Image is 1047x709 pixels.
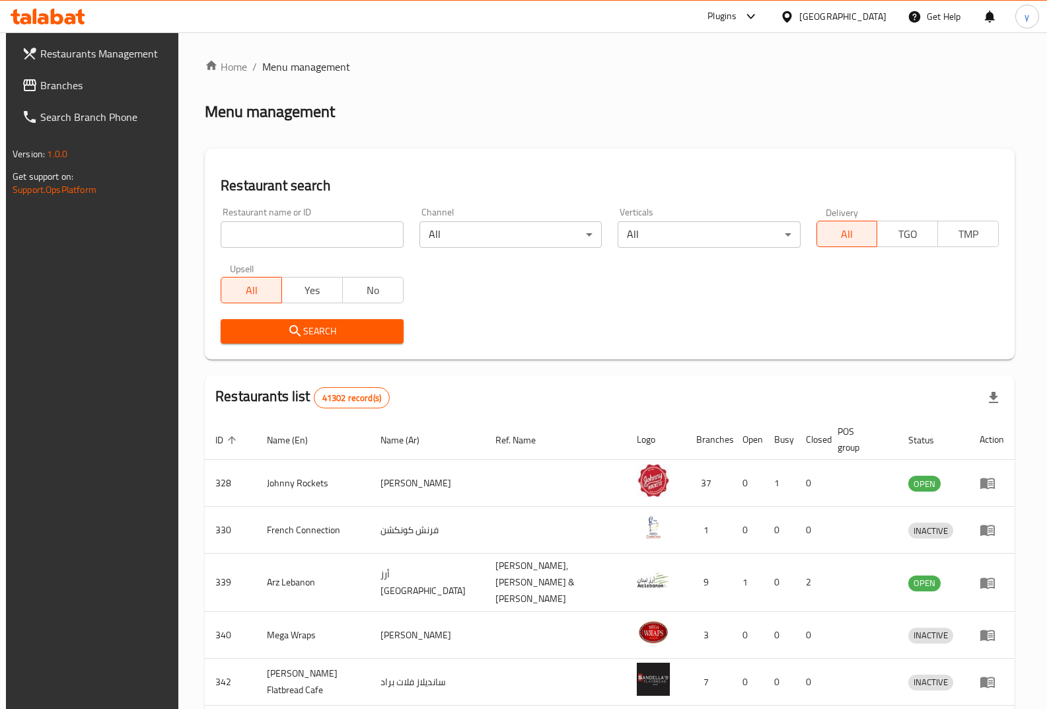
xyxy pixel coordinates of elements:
h2: Restaurant search [221,176,999,196]
td: 0 [795,507,827,554]
img: Sandella's Flatbread Cafe [637,663,670,696]
img: Arz Lebanon [637,564,670,597]
img: Mega Wraps [637,616,670,649]
a: Support.OpsPlatform [13,181,96,198]
a: Home [205,59,247,75]
td: 0 [795,659,827,706]
span: Name (Ar) [380,432,437,448]
td: 0 [795,460,827,507]
div: Menu [980,575,1004,591]
div: Menu [980,522,1004,538]
th: Busy [764,420,795,460]
th: Logo [626,420,686,460]
div: OPEN [908,576,941,591]
td: 340 [205,612,256,659]
td: 1 [686,507,732,554]
span: TGO [883,225,933,244]
td: 1 [764,460,795,507]
div: Total records count [314,387,390,408]
li: / [252,59,257,75]
span: Branches [40,77,170,93]
a: Branches [11,69,181,101]
td: 2 [795,554,827,612]
td: 0 [764,659,795,706]
td: 0 [732,659,764,706]
div: OPEN [908,476,941,492]
span: INACTIVE [908,523,953,539]
img: Johnny Rockets [637,464,670,497]
td: 342 [205,659,256,706]
button: Search [221,319,403,344]
nav: breadcrumb [205,59,1015,75]
td: Mega Wraps [256,612,370,659]
div: [GEOGRAPHIC_DATA] [799,9,886,24]
td: 1 [732,554,764,612]
button: Yes [281,277,343,303]
th: Action [969,420,1015,460]
span: TMP [943,225,993,244]
div: Plugins [707,9,737,24]
div: All [618,221,800,248]
span: Version: [13,145,45,163]
span: 1.0.0 [47,145,67,163]
span: y [1025,9,1029,24]
span: Name (En) [267,432,325,448]
span: OPEN [908,476,941,492]
button: No [342,277,404,303]
div: INACTIVE [908,675,953,690]
td: [PERSON_NAME] Flatbread Cafe [256,659,370,706]
td: 3 [686,612,732,659]
a: Search Branch Phone [11,101,181,133]
h2: Restaurants list [215,387,390,408]
td: Johnny Rockets [256,460,370,507]
td: أرز [GEOGRAPHIC_DATA] [370,554,485,612]
a: Restaurants Management [11,38,181,69]
span: Restaurants Management [40,46,170,61]
th: Closed [795,420,827,460]
td: فرنش كونكشن [370,507,485,554]
td: 330 [205,507,256,554]
div: Export file [978,382,1009,414]
th: Branches [686,420,732,460]
button: TGO [877,221,938,247]
td: Arz Lebanon [256,554,370,612]
th: Open [732,420,764,460]
td: 37 [686,460,732,507]
span: Get support on: [13,168,73,185]
span: Ref. Name [495,432,553,448]
div: INACTIVE [908,523,953,539]
span: 41302 record(s) [314,392,389,404]
td: 7 [686,659,732,706]
td: 0 [764,554,795,612]
span: All [227,281,277,300]
span: INACTIVE [908,675,953,690]
span: Search Branch Phone [40,109,170,125]
td: [PERSON_NAME] [370,460,485,507]
td: 0 [732,507,764,554]
span: Menu management [262,59,350,75]
div: Menu [980,674,1004,690]
td: [PERSON_NAME] [370,612,485,659]
div: All [419,221,602,248]
img: French Connection [637,511,670,544]
button: TMP [937,221,999,247]
button: All [816,221,878,247]
span: OPEN [908,576,941,591]
span: Status [908,432,951,448]
td: 0 [732,612,764,659]
td: 9 [686,554,732,612]
input: Search for restaurant name or ID.. [221,221,403,248]
span: ID [215,432,240,448]
td: سانديلاز فلات براد [370,659,485,706]
h2: Menu management [205,101,335,122]
span: INACTIVE [908,628,953,643]
button: All [221,277,282,303]
span: All [822,225,873,244]
span: Yes [287,281,338,300]
td: 0 [795,612,827,659]
span: POS group [838,424,882,455]
td: 328 [205,460,256,507]
td: [PERSON_NAME],[PERSON_NAME] & [PERSON_NAME] [485,554,627,612]
td: 0 [764,507,795,554]
div: Menu [980,627,1004,643]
